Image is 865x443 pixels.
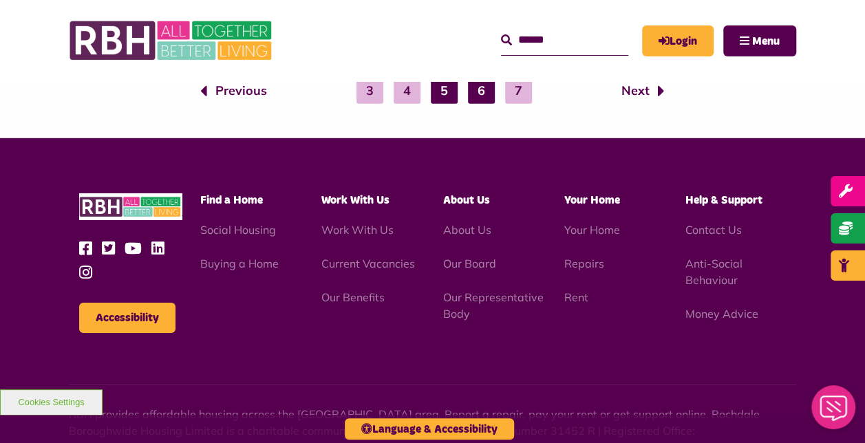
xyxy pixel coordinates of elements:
[685,257,743,287] a: Anti-Social Behaviour
[442,195,489,206] span: About Us
[200,223,276,237] a: Social Housing - open in a new tab
[200,195,263,206] span: Find a Home
[642,25,714,56] a: MyRBH
[564,223,620,237] a: Your Home
[321,223,394,237] a: Work With Us
[442,257,495,270] a: Our Board
[321,257,415,270] a: Current Vacancies
[685,195,762,206] span: Help & Support
[200,257,279,270] a: Buying a Home
[79,193,182,220] img: RBH
[752,36,780,47] span: Menu
[356,78,383,104] a: 3
[685,223,742,237] a: Contact Us
[621,82,665,100] a: Next page
[803,381,865,443] iframe: Netcall Web Assistant for live chat
[345,418,514,440] button: Language & Accessibility
[69,14,275,67] img: RBH
[200,82,267,100] a: Previous page
[394,78,420,104] a: 4
[564,257,604,270] a: Repairs
[321,195,389,206] span: Work With Us
[79,303,175,333] button: Accessibility
[442,223,491,237] a: About Us
[564,290,588,304] a: Rent
[564,195,620,206] span: Your Home
[723,25,796,56] button: Navigation
[321,290,385,304] a: Our Benefits
[501,25,628,55] input: Search
[505,78,532,104] a: 7
[468,78,495,104] a: 6
[431,78,458,104] a: 5
[685,307,758,321] a: Money Advice
[442,290,543,321] a: Our Representative Body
